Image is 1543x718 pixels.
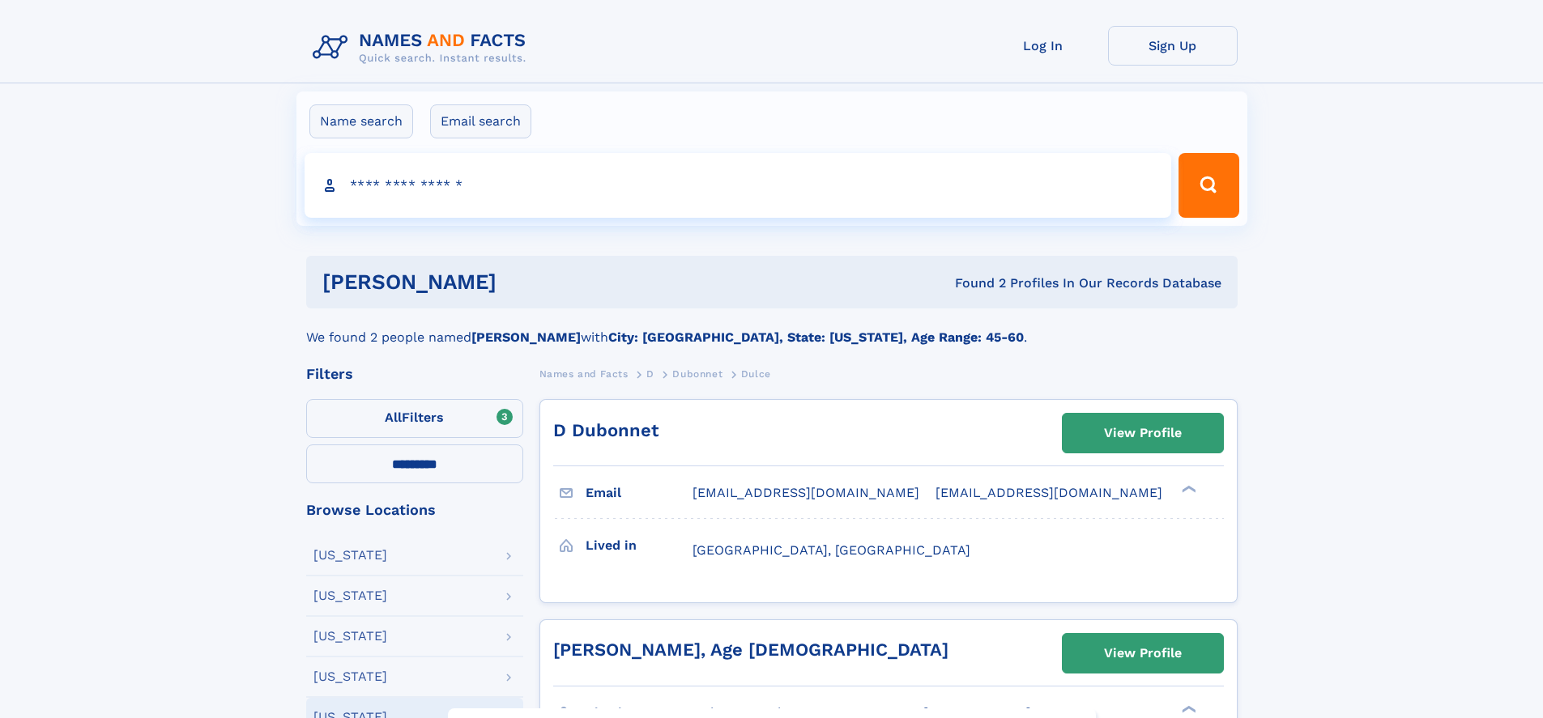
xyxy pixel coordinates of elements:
[313,630,387,643] div: [US_STATE]
[313,589,387,602] div: [US_STATE]
[306,308,1238,347] div: We found 2 people named with .
[693,485,919,500] span: [EMAIL_ADDRESS][DOMAIN_NAME]
[1104,414,1182,452] div: View Profile
[1104,635,1182,672] div: View Profile
[693,542,970,558] span: [GEOGRAPHIC_DATA], [GEOGRAPHIC_DATA]
[306,503,523,517] div: Browse Locations
[539,363,629,384] a: Names and Facts
[471,329,581,345] b: [PERSON_NAME]
[646,368,654,380] span: D
[553,420,659,440] a: D Dubonnet
[322,272,726,292] h1: [PERSON_NAME]
[306,367,523,381] div: Filters
[586,479,693,507] h3: Email
[1108,26,1238,66] a: Sign Up
[978,26,1108,66] a: Log In
[646,363,654,384] a: D
[1179,153,1238,218] button: Search Button
[385,410,402,425] span: All
[608,329,1024,345] b: City: [GEOGRAPHIC_DATA], State: [US_STATE], Age Range: 45-60
[306,399,523,438] label: Filters
[313,549,387,562] div: [US_STATE]
[1178,703,1197,714] div: ❯
[586,532,693,559] h3: Lived in
[672,363,722,384] a: Dubonnet
[430,104,531,138] label: Email search
[936,485,1162,500] span: [EMAIL_ADDRESS][DOMAIN_NAME]
[1063,634,1223,673] a: View Profile
[672,368,722,380] span: Dubonnet
[305,153,1172,218] input: search input
[306,26,539,70] img: Logo Names and Facts
[1063,414,1223,452] a: View Profile
[726,274,1221,292] div: Found 2 Profiles In Our Records Database
[1178,484,1197,495] div: ❯
[309,104,413,138] label: Name search
[741,368,771,380] span: Dulce
[553,639,948,660] a: [PERSON_NAME], Age [DEMOGRAPHIC_DATA]
[313,670,387,683] div: [US_STATE]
